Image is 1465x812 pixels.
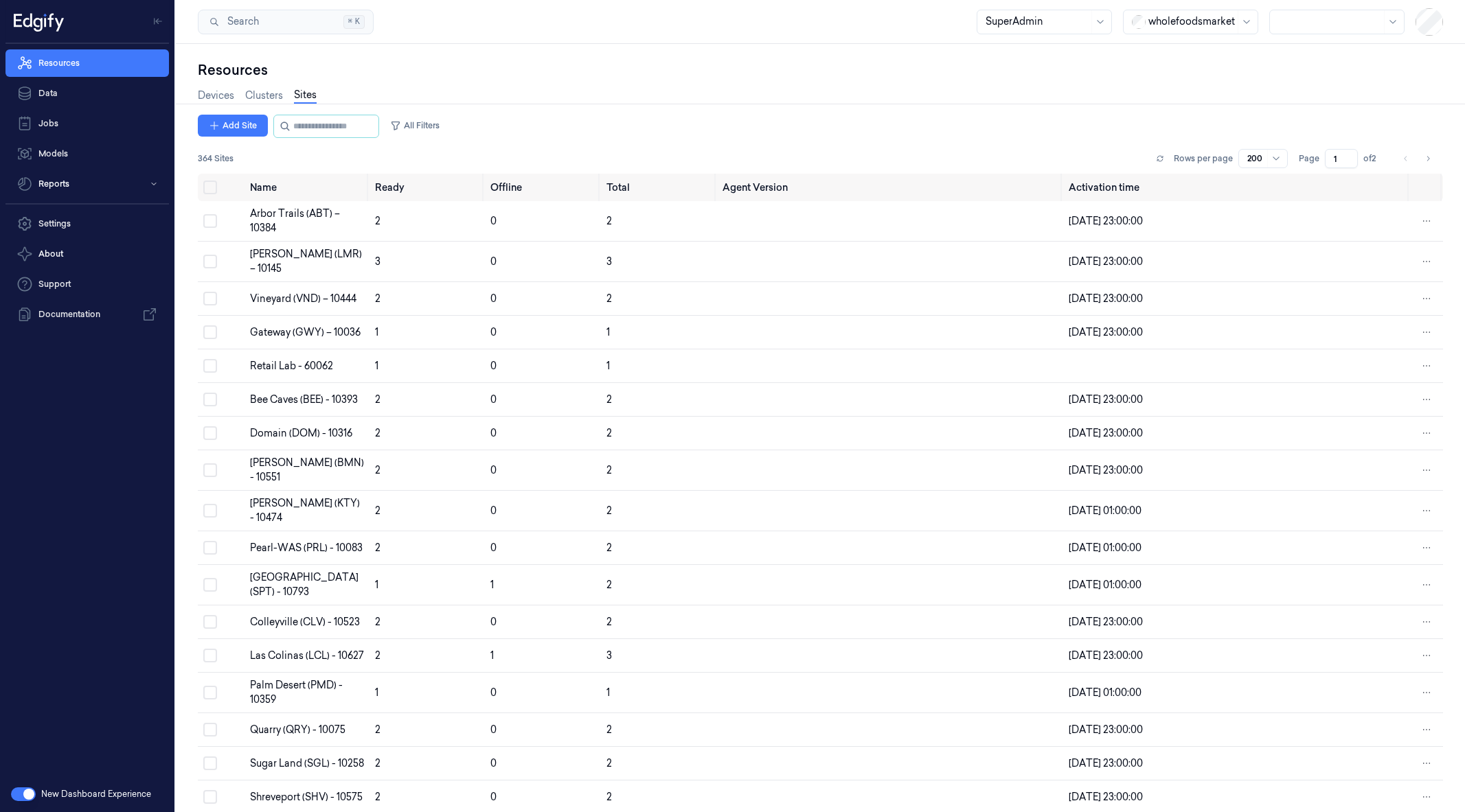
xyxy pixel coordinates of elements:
span: 0 [490,360,497,372]
span: [DATE] 23:00:00 [1069,427,1143,439]
span: [DATE] 23:00:00 [1069,292,1143,305]
div: Palm Desert (PMD) - 10359 [250,678,364,707]
span: 3 [606,255,612,268]
button: Select row [203,292,217,305]
span: 1 [375,326,378,338]
span: 0 [490,215,497,227]
span: 2 [606,542,612,554]
span: of 2 [1363,152,1385,165]
button: Select row [203,359,217,373]
div: Arbor Trails (ABT) – 10384 [250,207,364,235]
a: Devices [198,89,234,103]
div: Bee Caves (BEE) - 10393 [250,393,364,407]
div: Pearl-WAS (PRL) - 10083 [250,541,364,555]
span: [DATE] 23:00:00 [1069,791,1143,803]
div: Vineyard (VND) – 10444 [250,292,364,306]
th: Agent Version [717,174,1063,201]
span: 1 [606,326,610,338]
a: Support [5,270,169,298]
span: 2 [606,579,612,591]
div: [GEOGRAPHIC_DATA] (SPT) - 10793 [250,570,364,599]
button: Select row [203,255,217,268]
span: 2 [375,791,381,803]
button: All Filters [385,115,445,137]
span: 2 [375,649,381,662]
span: 1 [606,360,610,372]
span: 0 [490,427,497,439]
a: Models [5,140,169,167]
span: 2 [606,215,612,227]
span: 2 [375,723,381,736]
button: Select row [203,504,217,518]
a: Documentation [5,301,169,328]
div: Domain (DOM) - 10316 [250,426,364,441]
span: 2 [375,542,381,554]
div: Quarry (QRY) - 10075 [250,723,364,737]
div: Gateway (GWY) – 10036 [250,325,364,340]
button: Search⌘K [198,10,374,34]
span: 2 [375,215,381,227]
span: 0 [490,255,497,268]
span: 2 [375,292,381,305]
p: Rows per page [1174,152,1233,165]
span: [DATE] 01:00:00 [1069,579,1142,591]
a: Sites [294,88,317,104]
a: Data [5,80,169,107]
button: Add Site [198,115,268,137]
span: [DATE] 23:00:00 [1069,255,1143,268]
span: 2 [375,616,381,628]
nav: pagination [1396,149,1438,168]
span: [DATE] 23:00:00 [1069,464,1143,476]
button: About [5,240,169,268]
span: 3 [606,649,612,662]
span: 2 [606,757,612,769]
button: Select row [203,790,217,804]
span: 0 [490,757,497,769]
button: Select row [203,578,217,592]
button: Select all [203,181,217,194]
button: Toggle Navigation [147,10,169,32]
div: [PERSON_NAME] (KTY) - 10474 [250,496,364,525]
span: [DATE] 23:00:00 [1069,616,1143,628]
button: Select row [203,463,217,477]
span: 0 [490,616,497,628]
span: 1 [490,649,494,662]
span: 2 [606,504,612,517]
button: Select row [203,426,217,440]
div: Resources [198,60,1443,80]
span: Search [222,14,259,29]
span: 0 [490,326,497,338]
span: 1 [375,360,378,372]
button: Select row [203,214,217,228]
span: 3 [375,255,381,268]
th: Ready [370,174,486,201]
span: [DATE] 01:00:00 [1069,686,1142,699]
th: Name [245,174,370,201]
span: [DATE] 23:00:00 [1069,393,1143,406]
div: Retail Lab - 60062 [250,359,364,373]
div: [PERSON_NAME] (BMN) - 10551 [250,456,364,485]
span: 2 [375,504,381,517]
div: Sugar Land (SGL) - 10258 [250,756,364,771]
th: Offline [485,174,601,201]
span: 2 [606,464,612,476]
span: 2 [606,616,612,628]
a: Resources [5,49,169,77]
button: Reports [5,170,169,198]
span: 2 [606,393,612,406]
button: Select row [203,393,217,406]
span: 1 [606,686,610,699]
button: Select row [203,686,217,699]
span: [DATE] 23:00:00 [1069,723,1143,736]
span: 2 [375,757,381,769]
span: [DATE] 23:00:00 [1069,215,1143,227]
div: Las Colinas (LCL) - 10627 [250,649,364,663]
span: [DATE] 01:00:00 [1069,504,1142,517]
span: Page [1299,152,1319,165]
th: Total [601,174,717,201]
div: Shreveport (SHV) - 10575 [250,790,364,804]
span: 0 [490,791,497,803]
div: [PERSON_NAME] (LMR) – 10145 [250,247,364,276]
span: 0 [490,723,497,736]
span: 2 [375,464,381,476]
